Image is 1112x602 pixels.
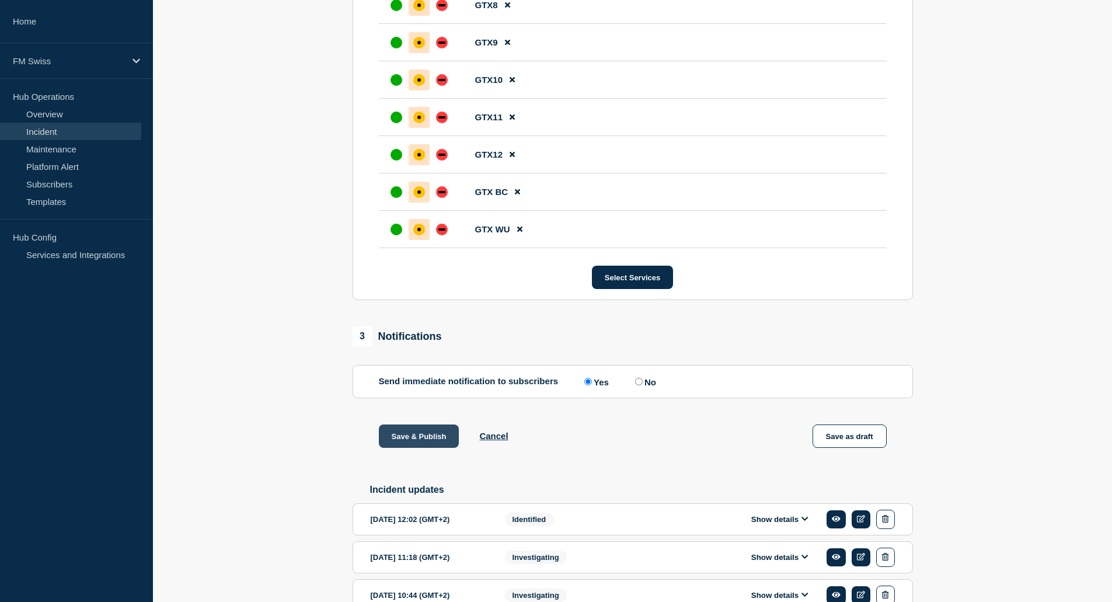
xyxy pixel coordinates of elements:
div: up [391,224,402,235]
div: down [436,224,448,235]
div: down [436,37,448,48]
span: GTX12 [475,149,503,159]
div: down [436,186,448,198]
button: Show details [748,590,812,600]
p: Send immediate notification to subscribers [379,376,559,387]
span: 3 [353,326,372,346]
label: Yes [581,376,609,387]
span: Investigating [505,551,567,564]
div: [DATE] 12:02 (GMT+2) [371,510,487,529]
span: GTX10 [475,75,503,85]
div: affected [413,186,425,198]
div: affected [413,112,425,123]
div: [DATE] 11:18 (GMT+2) [371,548,487,567]
button: Select Services [592,266,673,289]
h2: Incident updates [370,485,913,495]
div: up [391,74,402,86]
div: Notifications [353,326,442,346]
button: Save & Publish [379,424,459,448]
div: down [436,149,448,161]
div: down [436,112,448,123]
span: Identified [505,513,554,526]
button: Show details [748,514,812,524]
label: No [632,376,656,387]
button: Show details [748,552,812,562]
div: affected [413,149,425,161]
div: affected [413,224,425,235]
span: GTX BC [475,187,508,197]
div: down [436,74,448,86]
button: Cancel [479,431,508,441]
input: No [635,378,643,385]
div: up [391,186,402,198]
span: Investigating [505,589,567,602]
p: FM Swiss [13,56,125,66]
button: Save as draft [813,424,887,448]
input: Yes [584,378,592,385]
div: up [391,37,402,48]
span: GTX11 [475,112,503,122]
div: Send immediate notification to subscribers [379,376,887,387]
div: up [391,149,402,161]
div: up [391,112,402,123]
div: affected [413,74,425,86]
span: GTX WU [475,224,510,234]
span: GTX9 [475,37,498,47]
div: affected [413,37,425,48]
